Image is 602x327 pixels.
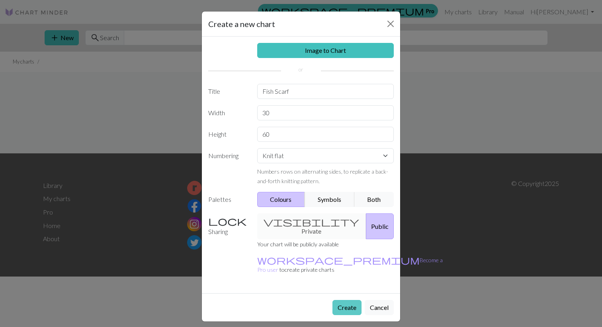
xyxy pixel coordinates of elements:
label: Sharing [203,213,252,239]
button: Colours [257,192,305,207]
label: Width [203,105,252,120]
small: to create private charts [257,257,443,273]
button: Both [354,192,394,207]
a: Become a Pro user [257,257,443,273]
button: Create [332,300,362,315]
label: Numbering [203,148,252,186]
button: Close [384,17,397,30]
button: Symbols [305,192,355,207]
small: Your chart will be publicly available [257,241,339,248]
button: Public [366,213,394,239]
h5: Create a new chart [208,18,275,30]
button: Cancel [365,300,394,315]
label: Height [203,127,252,142]
small: Numbers rows on alternating sides, to replicate a back-and-forth knitting pattern. [257,168,388,184]
label: Title [203,84,252,99]
span: workspace_premium [257,254,420,265]
label: Palettes [203,192,252,207]
a: Image to Chart [257,43,394,58]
